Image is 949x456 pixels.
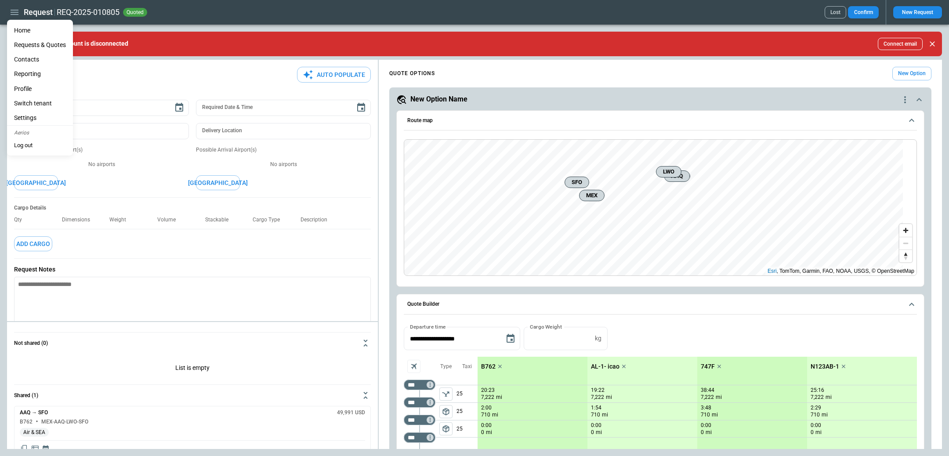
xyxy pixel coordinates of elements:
[7,38,73,52] a: Requests & Quotes
[7,67,73,81] a: Reporting
[7,96,73,111] li: Switch tenant
[7,126,73,139] p: Aerios
[7,23,73,38] a: Home
[7,52,73,67] a: Contacts
[7,139,40,152] button: Log out
[7,111,73,125] a: Settings
[7,82,73,96] a: Profile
